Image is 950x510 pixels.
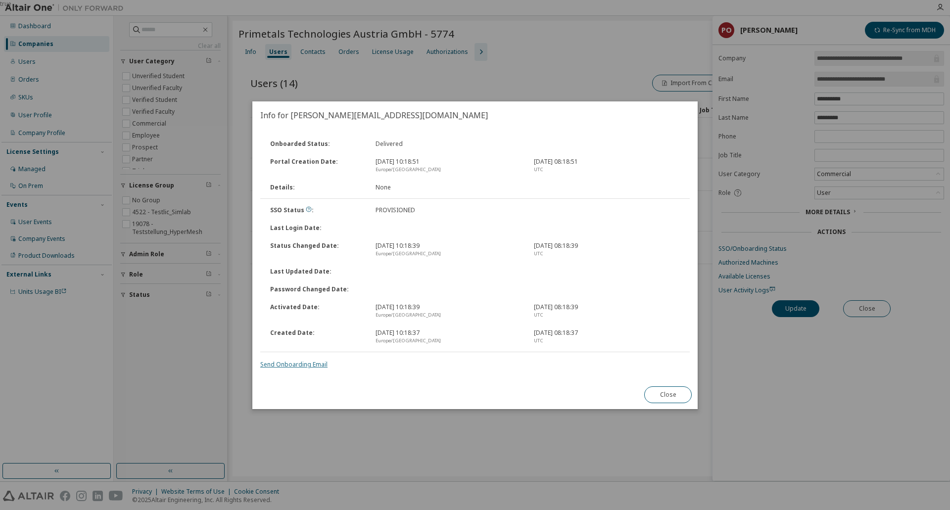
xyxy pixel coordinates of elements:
[534,166,680,174] div: UTC
[370,329,528,345] div: [DATE] 10:18:37
[376,250,522,258] div: Europe/[GEOGRAPHIC_DATA]
[264,206,370,214] div: SSO Status :
[264,184,370,191] div: Details :
[264,224,370,232] div: Last Login Date :
[370,242,528,258] div: [DATE] 10:18:39
[534,311,680,319] div: UTC
[264,268,370,276] div: Last Updated Date :
[528,329,686,345] div: [DATE] 08:18:37
[376,337,522,345] div: Europe/[GEOGRAPHIC_DATA]
[376,166,522,174] div: Europe/[GEOGRAPHIC_DATA]
[370,184,528,191] div: None
[376,311,522,319] div: Europe/[GEOGRAPHIC_DATA]
[528,303,686,319] div: [DATE] 08:18:39
[264,329,370,345] div: Created Date :
[370,158,528,174] div: [DATE] 10:18:51
[528,158,686,174] div: [DATE] 08:18:51
[644,386,692,403] button: Close
[264,242,370,258] div: Status Changed Date :
[264,285,370,293] div: Password Changed Date :
[534,337,680,345] div: UTC
[264,303,370,319] div: Activated Date :
[370,206,528,214] div: PROVISIONED
[260,360,328,369] a: Send Onboarding Email
[534,250,680,258] div: UTC
[370,140,528,148] div: Delivered
[252,101,698,129] h2: Info for [PERSON_NAME][EMAIL_ADDRESS][DOMAIN_NAME]
[528,242,686,258] div: [DATE] 08:18:39
[264,158,370,174] div: Portal Creation Date :
[370,303,528,319] div: [DATE] 10:18:39
[264,140,370,148] div: Onboarded Status :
